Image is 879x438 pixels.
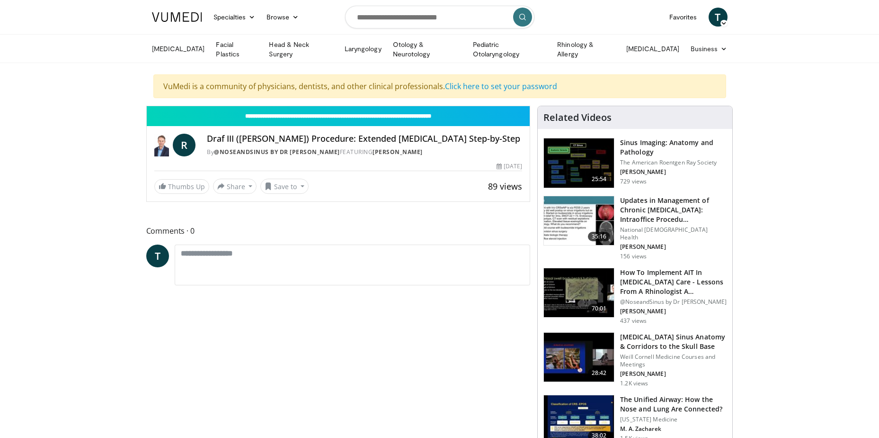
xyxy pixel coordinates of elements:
[620,168,727,176] p: [PERSON_NAME]
[208,8,261,27] a: Specialties
[620,308,727,315] p: [PERSON_NAME]
[260,179,309,194] button: Save to
[620,253,647,260] p: 156 views
[620,370,727,378] p: [PERSON_NAME]
[621,39,685,58] a: [MEDICAL_DATA]
[620,138,727,157] h3: Sinus Imaging: Anatomy and Pathology
[345,6,534,28] input: Search topics, interventions
[152,12,202,22] img: VuMedi Logo
[620,317,647,325] p: 437 views
[387,40,467,59] a: Otology & Neurotology
[685,39,733,58] a: Business
[620,196,727,224] h3: Updates in Management of Chronic [MEDICAL_DATA]: Intraoffice Procedu…
[543,332,727,387] a: 28:42 [MEDICAL_DATA] Sinus Anatomy & Corridors to the Skull Base Weill Cornell Medicine Courses a...
[551,40,621,59] a: Rhinology & Allergy
[210,40,263,59] a: Facial Plastics
[213,179,257,194] button: Share
[154,134,169,156] img: @NoseandSinus by Dr Richard Harvey
[544,196,614,246] img: 4d46ad28-bf85-4ffa-992f-e5d3336e5220.150x105_q85_crop-smart_upscale.jpg
[620,425,727,433] p: M. A. Zacharek
[588,304,611,313] span: 70:01
[373,148,423,156] a: [PERSON_NAME]
[664,8,703,27] a: Favorites
[488,181,522,192] span: 89 views
[543,138,727,188] a: 25:54 Sinus Imaging: Anatomy and Pathology The American Roentgen Ray Society [PERSON_NAME] 729 views
[544,333,614,382] img: 276d523b-ec6d-4eb7-b147-bbf3804ee4a7.150x105_q85_crop-smart_upscale.jpg
[620,298,727,306] p: @NoseandSinus by Dr [PERSON_NAME]
[146,39,211,58] a: [MEDICAL_DATA]
[709,8,728,27] a: T
[153,74,726,98] div: VuMedi is a community of physicians, dentists, and other clinical professionals.
[620,226,727,241] p: National [DEMOGRAPHIC_DATA] Health
[620,159,727,166] p: The American Roentgen Ray Society
[214,148,340,156] a: @NoseandSinus by Dr [PERSON_NAME]
[207,148,522,156] div: By FEATURING
[620,416,727,423] p: [US_STATE] Medicine
[154,179,209,194] a: Thumbs Up
[543,196,727,260] a: 35:16 Updates in Management of Chronic [MEDICAL_DATA]: Intraoffice Procedu… National [DEMOGRAPHIC...
[620,243,727,251] p: [PERSON_NAME]
[146,225,531,237] span: Comments 0
[620,178,647,185] p: 729 views
[620,395,727,414] h3: The Unified Airway: How the Nose and Lung Are Connected?
[620,353,727,368] p: Weill Cornell Medicine Courses and Meetings
[261,8,304,27] a: Browse
[620,332,727,351] h3: [MEDICAL_DATA] Sinus Anatomy & Corridors to the Skull Base
[588,368,611,378] span: 28:42
[173,134,195,156] a: R
[544,268,614,318] img: 3d43f09a-5d0c-4774-880e-3909ea54edb9.150x105_q85_crop-smart_upscale.jpg
[339,39,387,58] a: Laryngology
[146,245,169,267] a: T
[544,138,614,188] img: 5d00bf9a-6682-42b9-8190-7af1e88f226b.150x105_q85_crop-smart_upscale.jpg
[497,162,522,171] div: [DATE]
[620,380,648,387] p: 1.2K views
[543,112,612,123] h4: Related Videos
[588,174,611,184] span: 25:54
[467,40,551,59] a: Pediatric Otolaryngology
[588,232,611,241] span: 35:16
[207,134,522,144] h4: Draf III ([PERSON_NAME]) Procedure: Extended [MEDICAL_DATA] Step-by-Step
[543,268,727,325] a: 70:01 How To Implement AIT In [MEDICAL_DATA] Care - Lessons From A Rhinologist A… @NoseandSinus b...
[445,81,557,91] a: Click here to set your password
[620,268,727,296] h3: How To Implement AIT In [MEDICAL_DATA] Care - Lessons From A Rhinologist A…
[263,40,338,59] a: Head & Neck Surgery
